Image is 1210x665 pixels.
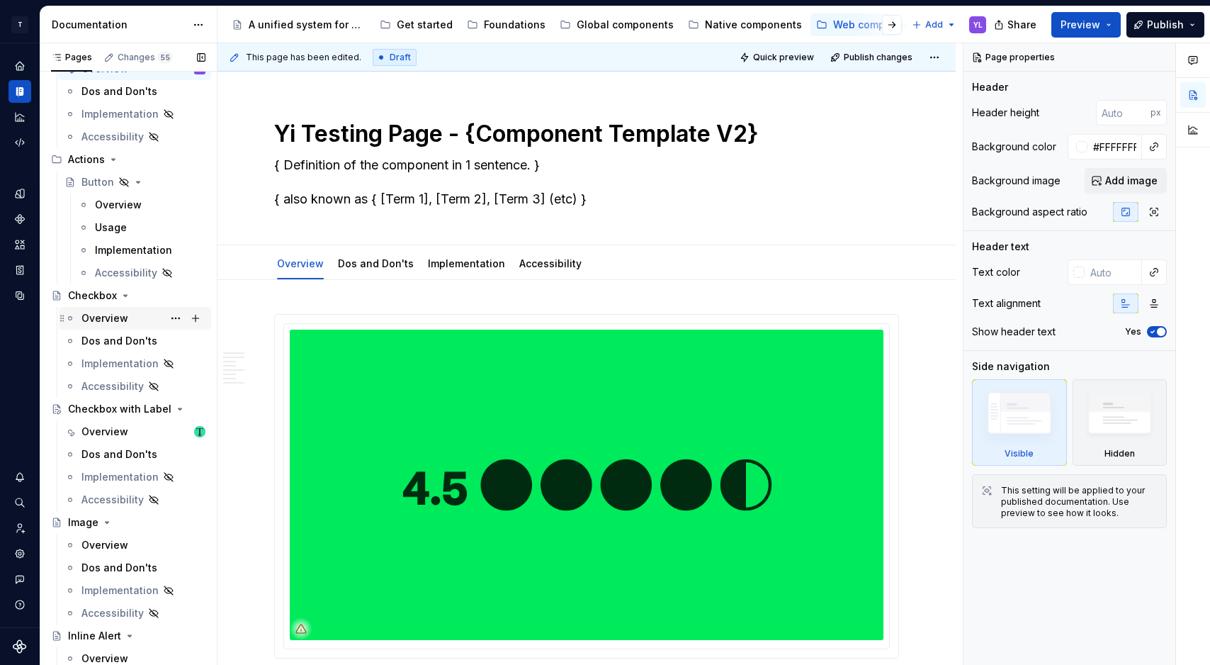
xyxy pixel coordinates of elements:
[972,140,1056,154] div: Background color
[428,257,505,269] a: Implementation
[81,470,159,484] div: Implementation
[45,284,211,307] a: Checkbox
[972,106,1039,120] div: Header height
[907,15,961,35] button: Add
[158,52,172,63] span: 55
[1126,12,1204,38] button: Publish
[81,561,157,575] div: Dos and Don'ts
[1085,259,1142,285] input: Auto
[9,284,31,307] div: Data sources
[81,311,128,325] div: Overview
[1096,100,1150,125] input: Auto
[514,248,587,278] div: Accessibility
[987,12,1046,38] button: Share
[972,80,1008,94] div: Header
[81,334,157,348] div: Dos and Don'ts
[735,47,820,67] button: Quick preview
[59,352,211,375] a: Implementation
[59,534,211,557] a: Overview
[9,55,31,77] a: Home
[3,9,37,40] button: T
[45,398,211,420] a: Checkbox with Label
[9,80,31,103] a: Documentation
[249,18,366,32] div: A unified system for every journey.
[338,257,414,269] a: Dos and Don'ts
[81,175,114,189] div: Button
[118,52,172,63] div: Changes
[59,80,211,103] a: Dos and Don'ts
[45,148,211,171] div: Actions
[461,13,551,36] a: Foundations
[9,182,31,205] a: Design tokens
[81,493,144,507] div: Accessibility
[1073,379,1167,466] div: Hidden
[554,13,679,36] a: Global components
[833,18,920,32] div: Web components
[753,52,814,63] span: Quick preview
[1085,168,1167,194] button: Add image
[68,289,117,303] div: Checkbox
[277,257,324,269] a: Overview
[9,259,31,281] a: Storybook stories
[9,106,31,128] a: Analytics
[9,466,31,488] button: Notifications
[59,375,211,398] a: Accessibility
[95,243,172,257] div: Implementation
[271,154,896,211] textarea: { Definition of the component in 1 sentence. } { also known as { [Term 1], [Term 2], [Term 3] (et...
[1051,12,1121,38] button: Preview
[682,13,808,36] a: Native components
[11,16,28,33] div: T
[972,205,1087,219] div: Background aspect ratio
[72,239,211,262] a: Implementation
[1087,134,1142,160] input: Auto
[9,233,31,256] div: Assets
[95,198,142,212] div: Overview
[9,131,31,154] div: Code automation
[9,491,31,514] button: Search ⌘K
[81,538,128,552] div: Overview
[68,152,105,167] div: Actions
[972,174,1061,188] div: Background image
[81,379,144,393] div: Accessibility
[68,515,98,530] div: Image
[1125,326,1141,337] label: Yes
[226,11,905,39] div: Page tree
[59,488,211,511] a: Accessibility
[9,208,31,230] a: Components
[13,639,27,654] svg: Supernova Logo
[397,18,453,32] div: Get started
[59,443,211,466] a: Dos and Don'ts
[72,262,211,284] a: Accessibility
[972,296,1041,311] div: Text alignment
[226,13,371,36] a: A unified system for every journey.
[9,517,31,540] a: Invite team
[81,447,157,462] div: Dos and Don'ts
[9,568,31,591] button: Contact support
[59,466,211,488] a: Implementation
[45,511,211,534] a: Image
[271,248,329,278] div: Overview
[9,542,31,565] a: Settings
[973,19,983,30] div: YL
[577,18,674,32] div: Global components
[332,248,419,278] div: Dos and Don'ts
[810,13,925,36] a: Web components
[59,307,211,330] a: Overview
[68,402,171,416] div: Checkbox with Label
[972,265,1020,279] div: Text color
[519,257,582,269] a: Accessibility
[59,557,211,579] a: Dos and Don'ts
[1061,18,1100,32] span: Preview
[52,18,186,32] div: Documentation
[972,359,1050,374] div: Side navigation
[59,171,211,194] a: Button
